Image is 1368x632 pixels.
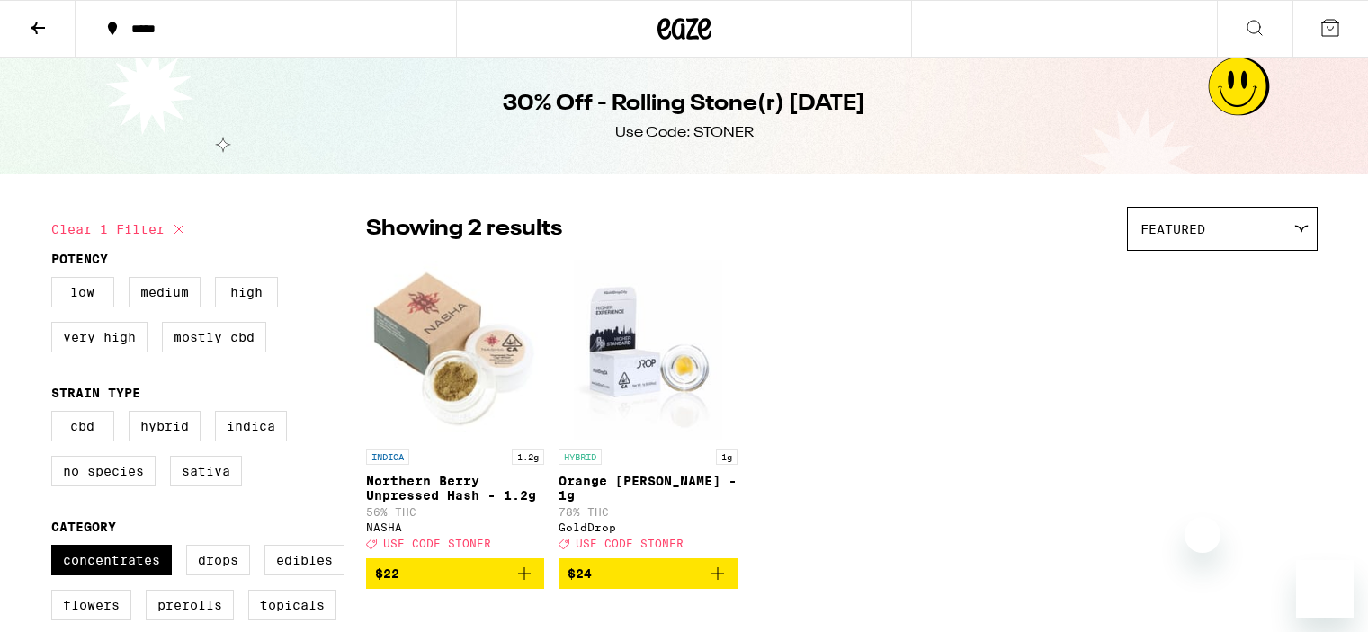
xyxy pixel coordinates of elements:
label: Very High [51,322,148,352]
label: Sativa [170,456,242,486]
button: Add to bag [366,558,545,589]
p: 56% THC [366,506,545,518]
a: Open page for Northern Berry Unpressed Hash - 1.2g from NASHA [366,260,545,558]
a: Open page for Orange Sherbert Badder - 1g from GoldDrop [559,260,738,558]
img: GoldDrop - Orange Sherbert Badder - 1g [574,260,722,440]
h1: 30% Off - Rolling Stone(r) [DATE] [503,89,865,120]
label: Prerolls [146,590,234,620]
span: Featured [1140,222,1205,236]
label: No Species [51,456,156,486]
iframe: Close message [1185,517,1220,553]
label: Low [51,277,114,307]
label: Mostly CBD [162,322,266,352]
span: USE CODE STONER [383,538,491,549]
div: GoldDrop [559,521,738,533]
p: Orange [PERSON_NAME] - 1g [559,474,738,503]
label: Flowers [51,590,131,620]
span: $24 [568,566,592,581]
div: NASHA [366,521,545,533]
span: USE CODE STONER [576,538,684,549]
p: HYBRID [559,449,602,465]
p: 78% THC [559,506,738,518]
legend: Category [51,520,116,534]
img: NASHA - Northern Berry Unpressed Hash - 1.2g [366,260,545,440]
legend: Potency [51,252,108,266]
button: Clear 1 filter [51,207,190,252]
div: Use Code: STONER [615,123,754,143]
iframe: Button to launch messaging window [1296,560,1354,618]
button: Add to bag [559,558,738,589]
label: Edibles [264,545,344,575]
span: $22 [375,566,399,581]
label: Medium [129,277,201,307]
p: Showing 2 results [366,214,562,245]
label: Concentrates [51,545,172,575]
label: Indica [215,411,287,441]
label: Topicals [248,590,336,620]
p: 1.2g [512,449,544,465]
p: INDICA [366,449,409,465]
p: Northern Berry Unpressed Hash - 1.2g [366,474,545,503]
p: 1g [716,449,738,465]
label: Hybrid [129,411,201,441]
label: Drops [186,545,250,575]
label: High [215,277,278,307]
legend: Strain Type [51,386,140,400]
label: CBD [51,411,114,441]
